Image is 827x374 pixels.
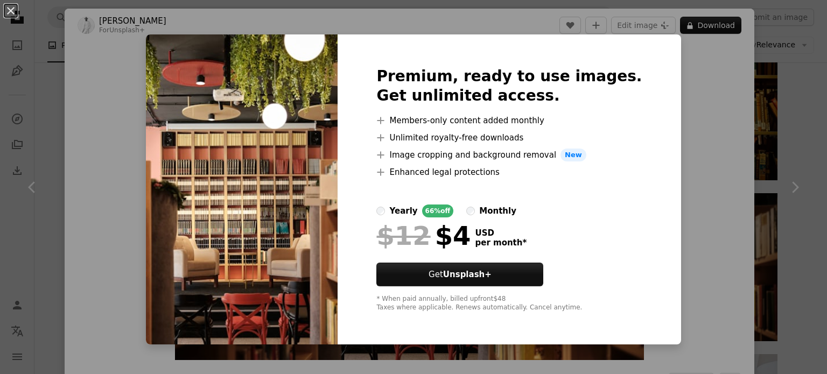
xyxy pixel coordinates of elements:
[376,67,642,105] h2: Premium, ready to use images. Get unlimited access.
[422,204,454,217] div: 66% off
[376,295,642,312] div: * When paid annually, billed upfront $48 Taxes where applicable. Renews automatically. Cancel any...
[466,207,475,215] input: monthly
[475,238,527,248] span: per month *
[376,207,385,215] input: yearly66%off
[475,228,527,238] span: USD
[376,166,642,179] li: Enhanced legal protections
[560,149,586,161] span: New
[443,270,492,279] strong: Unsplash+
[479,204,516,217] div: monthly
[376,263,543,286] button: GetUnsplash+
[376,222,430,250] span: $12
[389,204,417,217] div: yearly
[376,114,642,127] li: Members-only content added monthly
[376,149,642,161] li: Image cropping and background removal
[376,131,642,144] li: Unlimited royalty-free downloads
[376,222,471,250] div: $4
[146,34,338,344] img: premium_photo-1703701579660-8481915a7991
